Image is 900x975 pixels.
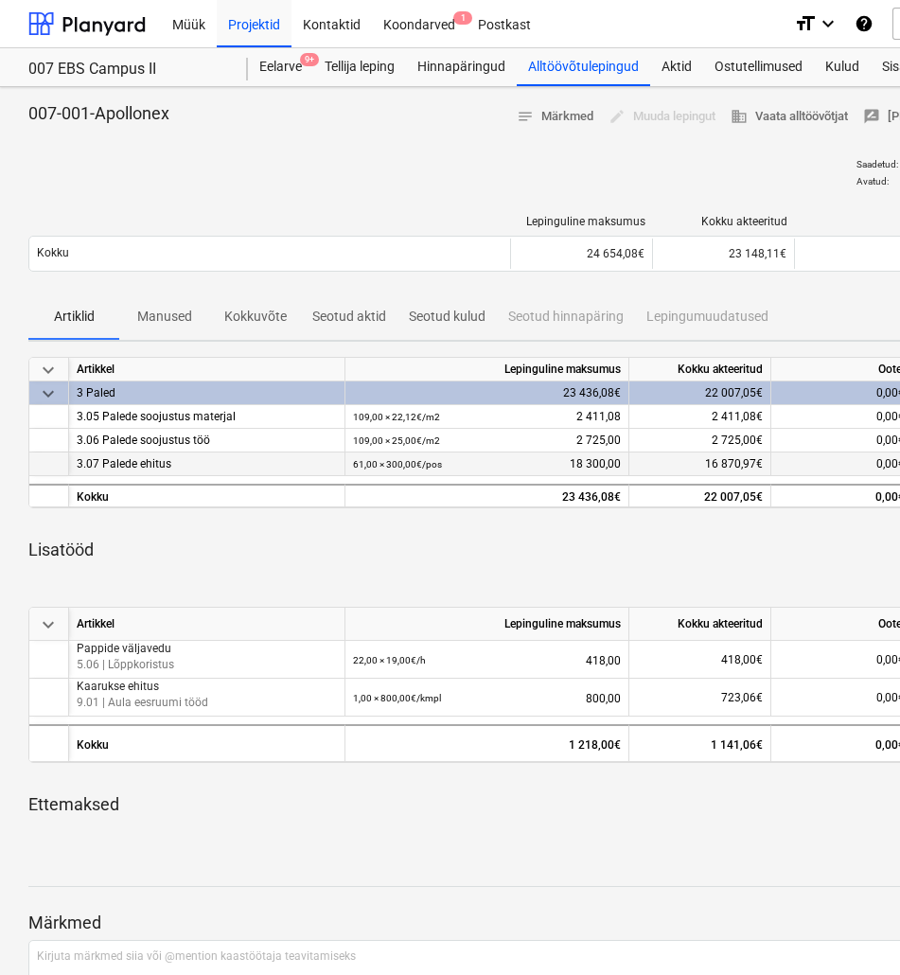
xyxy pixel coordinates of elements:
[712,410,763,423] span: 2 411,08€
[629,484,771,507] div: 22 007,05€
[353,405,621,429] div: 2 411,08
[77,429,337,452] div: 3.06 Palede soojustus töö
[856,175,889,187] p: Avatud :
[406,48,517,86] a: Hinnapäringud
[353,459,442,470] small: 61,00 × 300,00€ / pos
[131,307,199,327] p: Manused
[345,484,629,507] div: 23 436,08€
[629,724,771,762] div: 1 141,06€
[28,539,94,561] p: Lisatööd
[353,412,440,422] small: 109,00 × 22,12€ / m2
[345,381,629,405] div: 23 436,08€
[353,679,621,718] div: 800,00
[650,48,703,86] a: Aktid
[37,245,69,261] p: Kokku
[77,641,337,657] p: Pappide väljavedu
[300,53,319,66] span: 9+
[248,48,313,86] div: Eelarve
[517,48,650,86] a: Alltöövõtulepingud
[712,434,763,447] span: 2 725,00€
[69,724,345,762] div: Kokku
[721,653,763,666] span: 418,00€
[661,215,787,228] div: Kokku akteeritud
[721,691,763,704] span: 723,06€
[312,307,386,327] p: Seotud aktid
[77,452,337,476] div: 3.07 Palede ehitus
[856,158,898,170] p: Saadetud :
[517,106,593,128] span: Märkmed
[77,405,337,429] div: 3.05 Palede soojustus materjal
[37,359,60,381] span: keyboard_arrow_down
[28,793,119,831] p: Ettemaksed
[28,102,169,125] p: 007-001-Apollonex
[731,108,748,125] span: business
[705,457,763,470] span: 16 870,97€
[629,381,771,405] div: 22 007,05€
[28,60,225,80] div: 007 EBS Campus II
[729,247,786,260] span: 23 148,11€
[345,724,629,762] div: 1 218,00€
[353,641,621,680] div: 418,00
[409,307,485,327] p: Seotud kulud
[69,484,345,507] div: Kokku
[345,608,629,641] div: Lepinguline maksumus
[863,108,880,125] span: rate_review
[353,655,426,665] small: 22,00 × 19,00€ / h
[629,358,771,381] div: Kokku akteeritud
[805,884,900,975] iframe: Chat Widget
[248,48,313,86] a: Eelarve9+
[69,358,345,381] div: Artikkel
[629,608,771,641] div: Kokku akteeritud
[77,381,337,405] div: 3 Paled
[77,657,337,673] p: 5.06 | Lõppkoristus
[814,48,871,86] a: Kulud
[353,693,441,703] small: 1,00 × 800,00€ / kmpl
[77,695,337,711] p: 9.01 | Aula eesruumi tööd
[37,382,60,405] span: keyboard_arrow_down
[345,358,629,381] div: Lepinguline maksumus
[509,102,601,132] button: Märkmed
[723,102,856,132] button: Vaata alltöövõtjat
[731,106,848,128] span: Vaata alltöövõtjat
[510,239,652,269] div: 24 654,08€
[353,429,621,452] div: 2 725,00
[221,307,290,327] p: Kokkuvõte
[353,435,440,446] small: 109,00 × 25,00€ / m2
[40,307,108,327] p: Artiklid
[703,48,814,86] a: Ostutellimused
[313,48,406,86] a: Tellija leping
[69,608,345,641] div: Artikkel
[37,613,60,636] span: keyboard_arrow_down
[517,108,534,125] span: notes
[519,215,645,228] div: Lepinguline maksumus
[353,452,621,476] div: 18 300,00
[77,679,337,695] p: Kaarukse ehitus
